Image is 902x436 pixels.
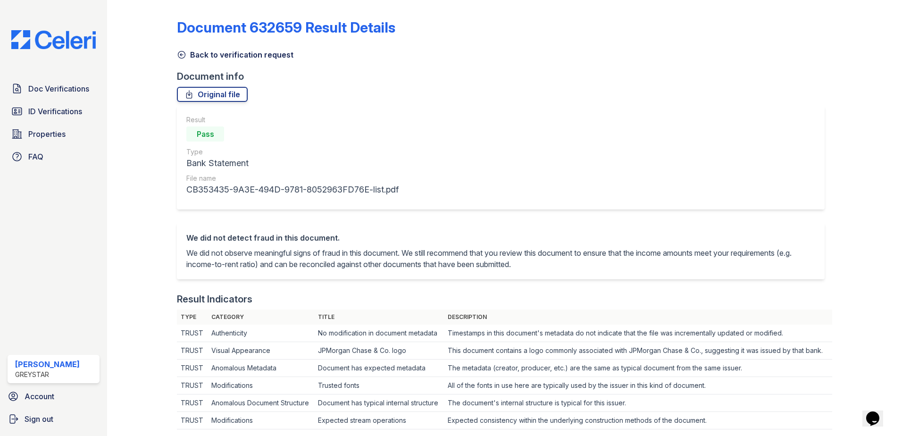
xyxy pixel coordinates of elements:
div: Greystar [15,370,80,379]
iframe: chat widget [862,398,893,427]
td: Timestamps in this document's metadata do not indicate that the file was incrementally updated or... [444,325,832,342]
td: Expected consistency within the underlying construction methods of the document. [444,412,832,429]
img: CE_Logo_Blue-a8612792a0a2168367f1c8372b55b34899dd931a85d93a1a3d3e32e68fde9ad4.png [4,30,103,49]
p: We did not observe meaningful signs of fraud in this document. We still recommend that you review... [186,247,815,270]
td: Expected stream operations [314,412,444,429]
td: TRUST [177,360,208,377]
td: Trusted fonts [314,377,444,394]
td: TRUST [177,394,208,412]
span: Properties [28,128,66,140]
td: TRUST [177,325,208,342]
td: This document contains a logo commonly associated with JPMorgan Chase & Co., suggesting it was is... [444,342,832,360]
div: Result Indicators [177,293,252,306]
div: CB353435-9A3E-494D-9781-8052963FD76E-list.pdf [186,183,399,196]
td: No modification in document metadata [314,325,444,342]
td: Document has expected metadata [314,360,444,377]
td: The document's internal structure is typical for this issuer. [444,394,832,412]
div: Type [186,147,399,157]
div: File name [186,174,399,183]
div: Bank Statement [186,157,399,170]
td: TRUST [177,412,208,429]
th: Category [208,310,314,325]
a: ID Verifications [8,102,100,121]
td: TRUST [177,377,208,394]
a: Properties [8,125,100,143]
td: Visual Appearance [208,342,314,360]
div: We did not detect fraud in this document. [186,232,815,243]
td: Modifications [208,377,314,394]
a: Sign out [4,410,103,428]
th: Title [314,310,444,325]
a: FAQ [8,147,100,166]
td: All of the fonts in use here are typically used by the issuer in this kind of document. [444,377,832,394]
div: Document info [177,70,832,83]
span: ID Verifications [28,106,82,117]
span: Account [25,391,54,402]
td: The metadata (creator, producer, etc.) are the same as typical document from the same issuer. [444,360,832,377]
span: FAQ [28,151,43,162]
a: Doc Verifications [8,79,100,98]
div: Result [186,115,399,125]
td: Authenticity [208,325,314,342]
a: Back to verification request [177,49,293,60]
th: Type [177,310,208,325]
td: Anomalous Document Structure [208,394,314,412]
th: Description [444,310,832,325]
span: Sign out [25,413,53,425]
a: Document 632659 Result Details [177,19,395,36]
td: JPMorgan Chase & Co. logo [314,342,444,360]
td: Modifications [208,412,314,429]
span: Doc Verifications [28,83,89,94]
a: Account [4,387,103,406]
td: Anomalous Metadata [208,360,314,377]
td: TRUST [177,342,208,360]
td: Document has typical internal structure [314,394,444,412]
div: [PERSON_NAME] [15,359,80,370]
a: Original file [177,87,248,102]
div: Pass [186,126,224,142]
